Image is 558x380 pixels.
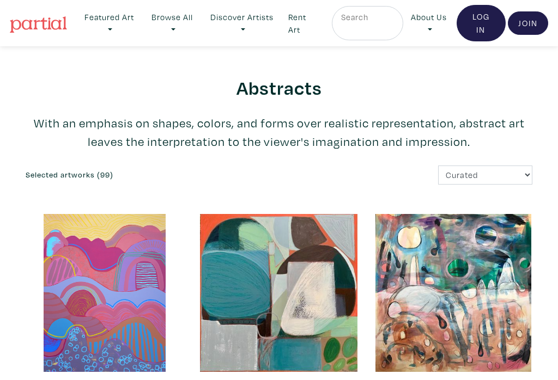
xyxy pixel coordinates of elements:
[77,6,142,41] a: Featured Art
[403,6,454,41] a: About Us
[144,6,201,41] a: Browse All
[203,6,281,41] a: Discover Artists
[508,11,548,35] a: Join
[457,5,506,41] a: Log In
[26,76,532,99] h2: Abstracts
[283,6,325,41] a: Rent Art
[26,114,532,151] p: With an emphasis on shapes, colors, and forms over realistic representation, abstract art leaves ...
[340,10,395,24] input: Search
[26,170,271,180] h6: Selected artworks (99)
